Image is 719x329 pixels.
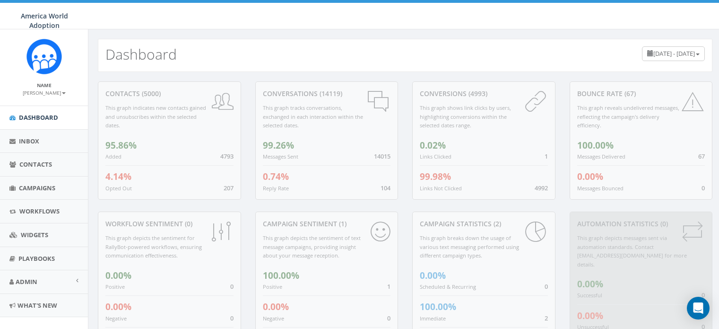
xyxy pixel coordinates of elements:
small: [PERSON_NAME] [23,89,66,96]
span: 95.86% [105,139,137,151]
small: This graph tracks conversations, exchanged in each interaction within the selected dates. [263,104,363,129]
div: Automation Statistics [577,219,705,229]
a: [PERSON_NAME] [23,88,66,97]
span: Widgets [21,231,48,239]
span: 0.74% [263,170,289,183]
small: Opted Out [105,185,132,192]
span: 4992 [535,184,548,192]
small: This graph depicts the sentiment for RallyBot-powered workflows, ensuring communication effective... [105,234,202,259]
small: Negative [105,315,127,322]
span: 100.00% [420,301,456,313]
small: Name [37,82,52,89]
small: This graph reveals undelivered messages, reflecting the campaign's delivery efficiency. [577,104,679,129]
span: 0.02% [420,139,446,151]
small: Links Not Clicked [420,185,462,192]
span: 0 [545,282,548,291]
span: Admin [16,277,37,286]
small: This graph shows link clicks by users, highlighting conversions within the selected dates range. [420,104,511,129]
small: Negative [263,315,284,322]
span: (67) [623,89,636,98]
small: Reply Rate [263,185,289,192]
span: (0) [658,219,668,228]
span: (14119) [318,89,342,98]
small: Added [105,153,121,160]
small: Positive [105,283,125,290]
span: 99.26% [263,139,294,151]
span: 0.00% [105,269,131,282]
span: 0.00% [577,170,603,183]
span: (1) [337,219,347,228]
small: Positive [263,283,282,290]
span: Playbooks [18,254,55,263]
h2: Dashboard [105,46,177,62]
span: (0) [183,219,192,228]
span: 104 [381,184,390,192]
span: Contacts [19,160,52,169]
small: Messages Bounced [577,185,624,192]
span: Campaigns [19,184,55,192]
span: 4793 [220,152,234,160]
span: 207 [224,184,234,192]
div: conversations [263,89,391,98]
div: Campaign Sentiment [263,219,391,229]
span: (2) [492,219,501,228]
span: 0 [387,314,390,322]
span: Workflows [19,207,60,215]
img: Rally_Corp_Icon.png [26,39,62,74]
div: Workflow Sentiment [105,219,234,229]
small: This graph breaks down the usage of various text messaging performed using different campaign types. [420,234,519,259]
small: This graph depicts the sentiment of text message campaigns, providing insight about your message ... [263,234,361,259]
div: Open Intercom Messenger [687,297,710,320]
span: America World Adoption [21,11,68,30]
span: 0 [230,282,234,291]
span: 2 [545,314,548,322]
span: Inbox [19,137,39,145]
span: 1 [387,282,390,291]
span: 0 [702,184,705,192]
span: 100.00% [263,269,299,282]
small: Messages Sent [263,153,298,160]
span: 0.00% [420,269,446,282]
span: 0.00% [577,310,603,322]
small: Scheduled & Recurring [420,283,476,290]
span: 0 [702,291,705,299]
span: [DATE] - [DATE] [653,49,695,58]
span: (5000) [140,89,161,98]
span: What's New [17,301,57,310]
div: contacts [105,89,234,98]
span: 99.98% [420,170,451,183]
span: 67 [698,152,705,160]
span: 0.00% [577,278,603,290]
span: 4.14% [105,170,131,183]
span: (4993) [467,89,487,98]
span: 100.00% [577,139,614,151]
small: This graph depicts messages sent via automation standards. Contact [EMAIL_ADDRESS][DOMAIN_NAME] f... [577,234,687,268]
small: Immediate [420,315,446,322]
span: 1 [545,152,548,160]
div: conversions [420,89,548,98]
span: 0.00% [263,301,289,313]
span: 0 [230,314,234,322]
div: Campaign Statistics [420,219,548,229]
small: Messages Delivered [577,153,625,160]
small: This graph indicates new contacts gained and unsubscribes within the selected dates. [105,104,206,129]
span: Dashboard [19,113,58,122]
span: 14015 [374,152,390,160]
div: Bounce Rate [577,89,705,98]
span: 0.00% [105,301,131,313]
small: Successful [577,292,602,299]
small: Links Clicked [420,153,451,160]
